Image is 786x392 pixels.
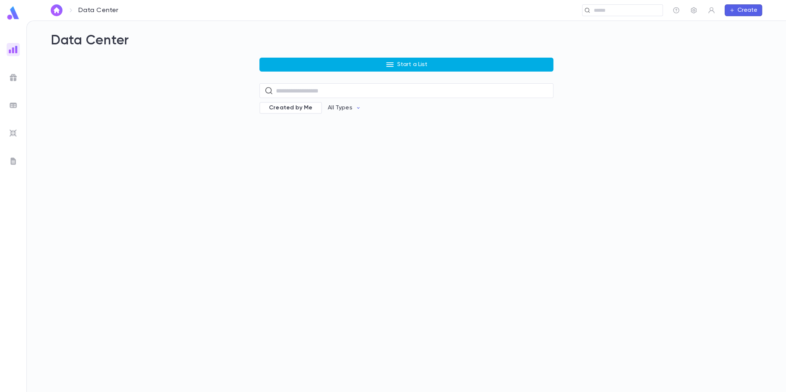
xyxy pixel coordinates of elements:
p: Start a List [397,61,428,68]
img: imports_grey.530a8a0e642e233f2baf0ef88e8c9fcb.svg [9,129,18,138]
img: reports_gradient.dbe2566a39951672bc459a78b45e2f92.svg [9,45,18,54]
h2: Data Center [51,33,762,49]
img: letters_grey.7941b92b52307dd3b8a917253454ce1c.svg [9,157,18,166]
p: Data Center [78,6,119,14]
button: All Types [322,101,367,115]
img: batches_grey.339ca447c9d9533ef1741baa751efc33.svg [9,101,18,110]
img: home_white.a664292cf8c1dea59945f0da9f25487c.svg [52,7,61,13]
img: campaigns_grey.99e729a5f7ee94e3726e6486bddda8f1.svg [9,73,18,82]
span: Created by Me [265,104,317,112]
p: All Types [328,104,352,112]
img: logo [6,6,21,20]
button: Start a List [259,58,553,72]
div: Created by Me [259,102,322,114]
button: Create [725,4,762,16]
